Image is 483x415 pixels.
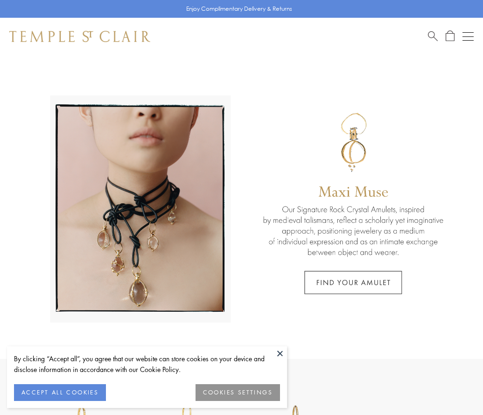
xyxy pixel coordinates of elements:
button: COOKIES SETTINGS [196,384,280,401]
button: ACCEPT ALL COOKIES [14,384,106,401]
div: By clicking “Accept all”, you agree that our website can store cookies on your device and disclos... [14,353,280,375]
a: Open Shopping Bag [446,30,455,42]
button: Open navigation [462,31,474,42]
p: Enjoy Complimentary Delivery & Returns [186,4,292,14]
a: Search [428,30,438,42]
img: Temple St. Clair [9,31,150,42]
